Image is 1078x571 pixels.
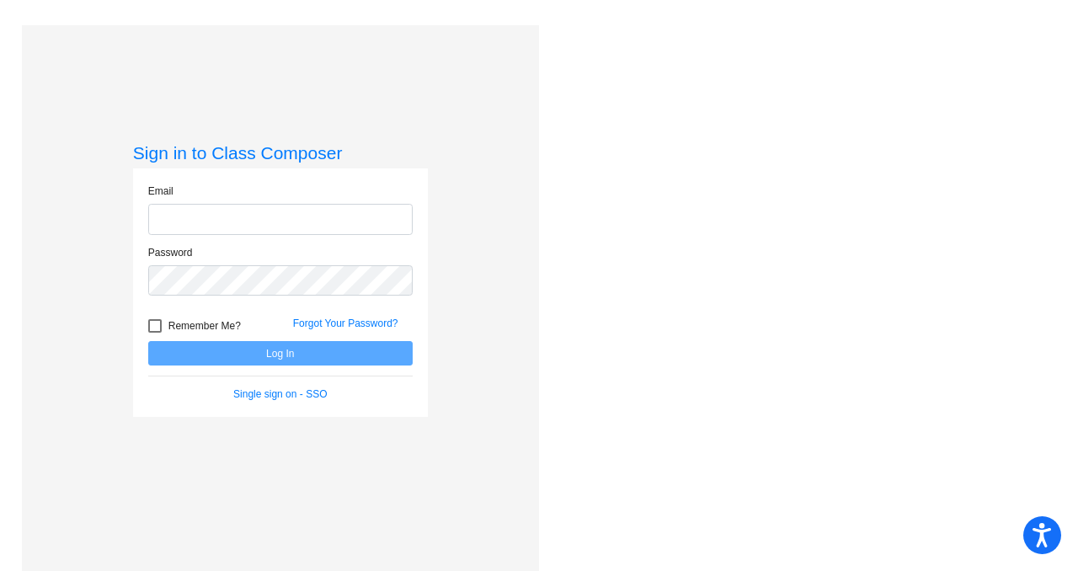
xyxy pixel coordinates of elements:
[148,184,173,199] label: Email
[133,142,428,163] h3: Sign in to Class Composer
[233,388,327,400] a: Single sign on - SSO
[148,245,193,260] label: Password
[293,318,398,329] a: Forgot Your Password?
[148,341,413,366] button: Log In
[168,316,241,336] span: Remember Me?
